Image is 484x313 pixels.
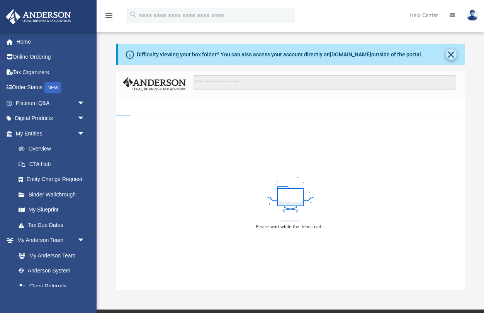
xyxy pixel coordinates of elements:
span: arrow_drop_down [77,95,93,111]
img: User Pic [467,10,478,21]
span: arrow_drop_down [77,126,93,142]
a: menu [104,15,114,20]
a: My Blueprint [11,202,93,218]
a: Home [5,34,97,49]
a: Digital Productsarrow_drop_down [5,111,97,126]
a: Order StatusNEW [5,80,97,96]
div: Please wait while the items load... [256,223,325,230]
a: Online Ordering [5,49,97,65]
div: Difficulty viewing your box folder? You can also access your account directly on outside of the p... [137,51,423,59]
a: CTA Hub [11,156,97,172]
a: Overview [11,141,97,157]
a: My Entitiesarrow_drop_down [5,126,97,141]
a: [DOMAIN_NAME] [330,51,371,58]
a: My Anderson Team [11,248,89,263]
i: menu [104,11,114,20]
a: Client Referrals [11,278,93,294]
a: Tax Due Dates [11,217,97,233]
a: Anderson System [11,263,93,279]
button: Close [446,49,457,60]
a: Entity Change Request [11,172,97,187]
div: NEW [44,82,61,93]
img: Anderson Advisors Platinum Portal [3,9,73,24]
a: Platinum Q&Aarrow_drop_down [5,95,97,111]
a: My Anderson Teamarrow_drop_down [5,233,93,248]
i: search [129,10,138,19]
a: Binder Walkthrough [11,187,97,202]
a: Tax Organizers [5,64,97,80]
span: arrow_drop_down [77,111,93,127]
span: arrow_drop_down [77,233,93,249]
input: Search files and folders [193,75,456,90]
